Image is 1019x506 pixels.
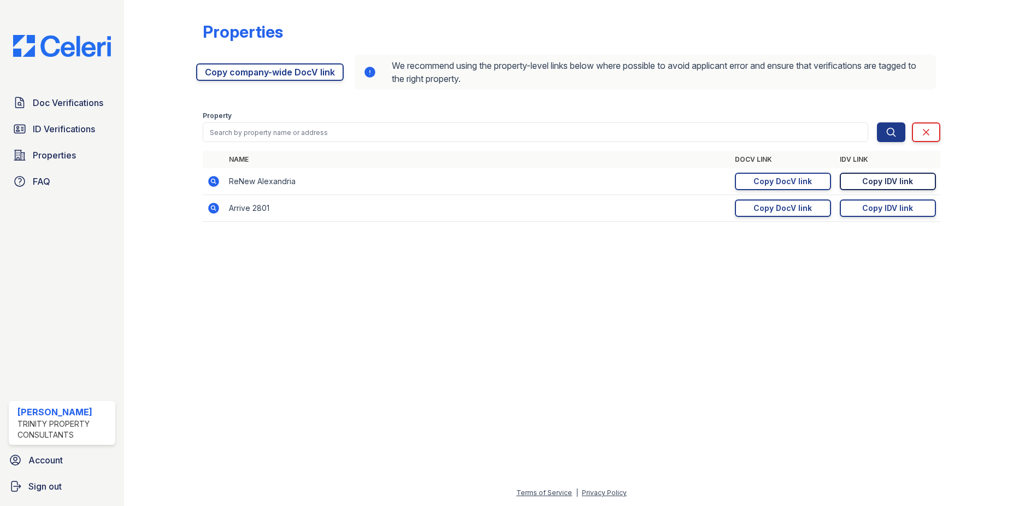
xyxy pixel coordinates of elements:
a: Terms of Service [516,489,572,497]
div: Copy IDV link [862,203,913,214]
th: DocV Link [731,151,835,168]
a: Properties [9,144,115,166]
th: IDV Link [835,151,940,168]
a: Copy DocV link [735,173,831,190]
input: Search by property name or address [203,122,868,142]
span: Properties [33,149,76,162]
div: [PERSON_NAME] [17,405,111,419]
div: | [576,489,578,497]
div: Trinity Property Consultants [17,419,111,440]
a: Privacy Policy [582,489,627,497]
span: Doc Verifications [33,96,103,109]
div: Copy DocV link [753,203,812,214]
a: Copy IDV link [840,173,936,190]
div: We recommend using the property-level links below where possible to avoid applicant error and ens... [355,55,935,90]
a: Account [4,449,120,471]
span: FAQ [33,175,50,188]
a: Copy IDV link [840,199,936,217]
span: Sign out [28,480,62,493]
div: Properties [203,22,283,42]
span: ID Verifications [33,122,95,136]
td: Arrive 2801 [225,195,730,222]
a: Copy company-wide DocV link [196,63,344,81]
a: ID Verifications [9,118,115,140]
div: Copy IDV link [862,176,913,187]
label: Property [203,111,232,120]
img: CE_Logo_Blue-a8612792a0a2168367f1c8372b55b34899dd931a85d93a1a3d3e32e68fde9ad4.png [4,35,120,57]
th: Name [225,151,730,168]
div: Copy DocV link [753,176,812,187]
a: Copy DocV link [735,199,831,217]
a: Sign out [4,475,120,497]
a: Doc Verifications [9,92,115,114]
span: Account [28,454,63,467]
td: ReNew Alexandria [225,168,730,195]
a: FAQ [9,170,115,192]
